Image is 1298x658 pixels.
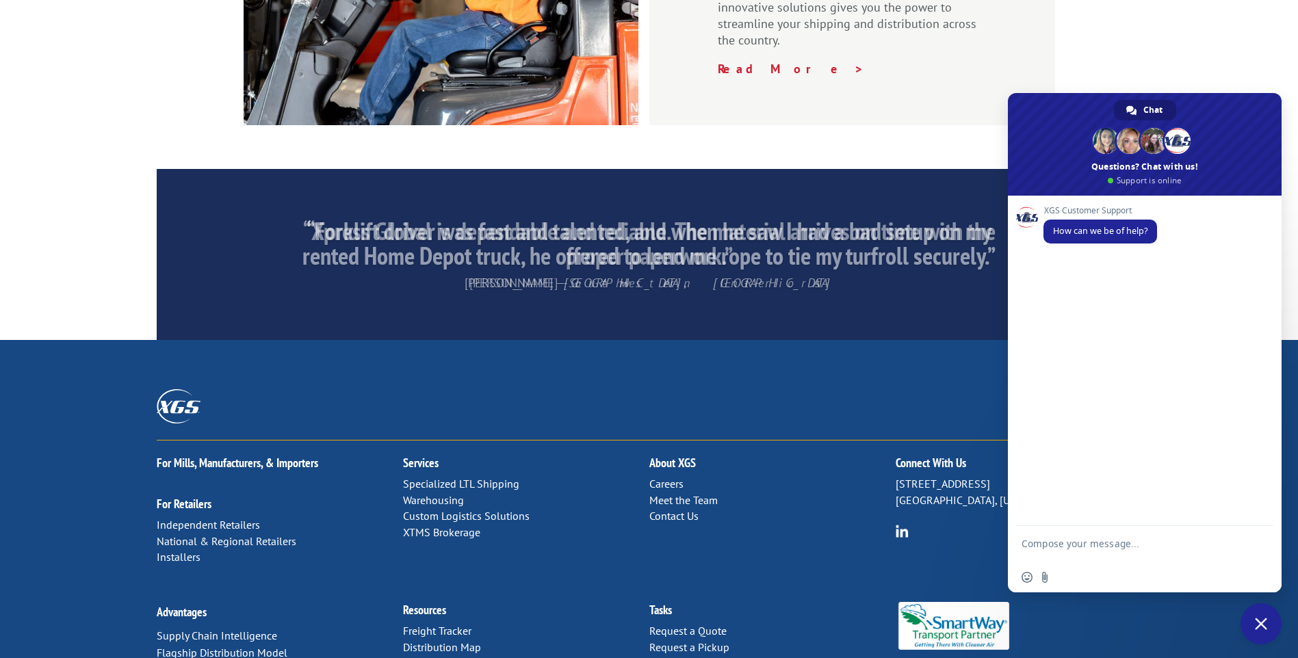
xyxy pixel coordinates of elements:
span: Insert an emoji [1022,572,1033,583]
a: Request a Quote [649,624,727,637]
a: Read More > [718,61,864,77]
div: Chat [1114,100,1176,120]
a: Resources [403,602,446,618]
a: Advantages [157,604,207,620]
a: XTMS Brokerage [403,525,480,539]
a: Independent Retailers [157,518,260,531]
a: For Retailers [157,496,211,512]
a: Contact Us [649,509,699,523]
img: Smartway_Logo [896,602,1013,650]
a: Distribution Map [403,640,481,654]
a: Request a Pickup [649,640,729,654]
p: [STREET_ADDRESS] [GEOGRAPHIC_DATA], [US_STATE] 37421 [896,476,1142,509]
img: XGS_Logos_ALL_2024_All_White [157,389,200,423]
span: How can we be of help? [1053,225,1147,237]
a: For Mills, Manufacturers, & Importers [157,455,318,471]
span: Chat [1143,100,1163,120]
a: Services [403,455,439,471]
a: Supply Chain Intelligence [157,629,277,642]
div: Close chat [1241,603,1282,644]
span: [PERSON_NAME] – [465,275,833,291]
a: National & Regional Retailers [157,534,296,548]
a: About XGS [649,455,696,471]
span: XGS Customer Support [1043,206,1157,215]
a: Custom Logistics Solutions [403,509,530,523]
a: Freight Tracker [403,624,471,637]
img: group-6 [896,525,909,538]
h2: Connect With Us [896,457,1142,476]
h2: “Forklift driver was fast and talented, and when he saw I had a bad setup on my rented Home Depot... [285,219,1013,275]
a: Careers [649,477,684,490]
span: Send a file [1039,572,1050,583]
h2: Tasks [649,604,896,623]
a: Warehousing [403,493,464,507]
a: Installers [157,550,200,564]
a: Specialized LTL Shipping [403,477,519,490]
a: Meet the Team [649,493,718,507]
em: [GEOGRAPHIC_DATA], [GEOGRAPHIC_DATA] [564,275,833,291]
textarea: Compose your message... [1022,538,1238,562]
